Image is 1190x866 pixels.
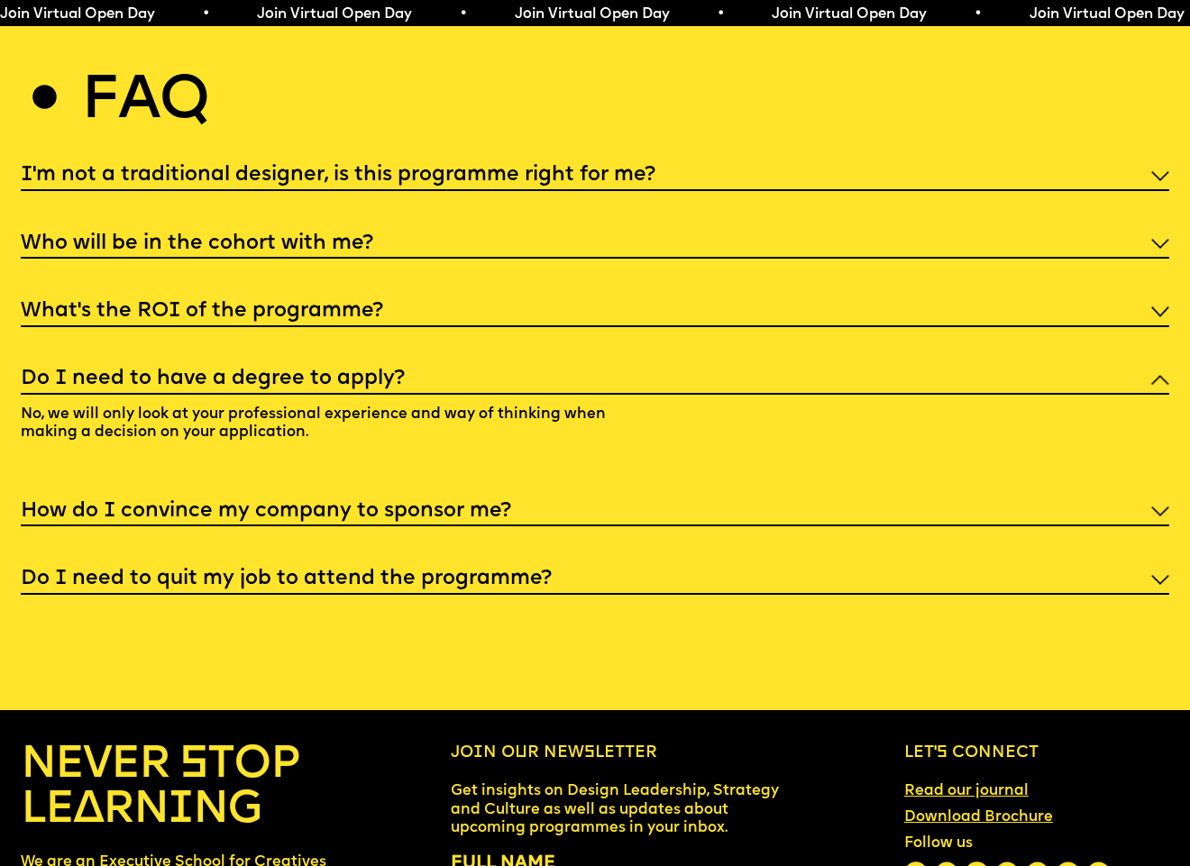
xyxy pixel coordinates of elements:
[21,570,552,588] h5: Do I need to quit my job to attend the programme?
[904,835,1111,853] div: Follow us
[21,235,373,253] h5: Who will be in the cohort with me?
[896,775,1037,809] a: Read our journal
[202,7,210,22] span: •
[896,801,1061,835] a: Download Brochure
[904,743,1169,763] h6: Let’s connect
[451,782,781,837] p: Get insights on Design Leadership, Strategy and Culture as well as updates about upcoming program...
[21,395,616,459] p: No, we will only look at your professional experience and way of thinking when making a decision ...
[974,7,982,22] span: •
[21,370,405,388] h5: Do I need to have a degree to apply?
[717,7,725,22] span: •
[81,77,208,129] h2: Faq
[451,743,781,763] h6: Join our newsletter
[459,7,467,22] span: •
[21,503,511,521] h5: How do I convince my company to sponsor me?
[21,743,326,834] h4: NEVER STOP LEARNING
[21,303,383,321] h5: What’s the ROI of the programme?
[21,167,655,185] h5: I'm not a traditional designer, is this programme right for me?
